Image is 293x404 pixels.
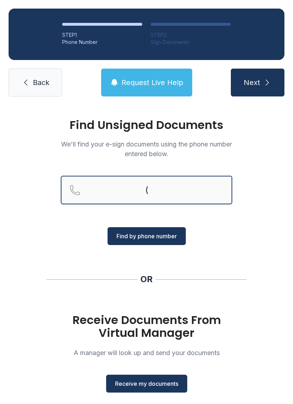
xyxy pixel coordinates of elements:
span: Receive my documents [115,379,178,388]
h1: Find Unsigned Documents [61,119,232,131]
div: OR [140,274,153,285]
span: Request Live Help [121,78,183,88]
span: Find by phone number [116,232,177,240]
div: Sign Documents [151,39,231,46]
input: Reservation phone number [61,176,232,204]
span: Next [244,78,260,88]
div: STEP 1 [62,31,142,39]
h1: Receive Documents From Virtual Manager [61,314,232,339]
p: We'll find your e-sign documents using the phone number entered below. [61,139,232,159]
p: A manager will look up and send your documents [61,348,232,358]
div: STEP 2 [151,31,231,39]
div: Phone Number [62,39,142,46]
span: Back [33,78,49,88]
